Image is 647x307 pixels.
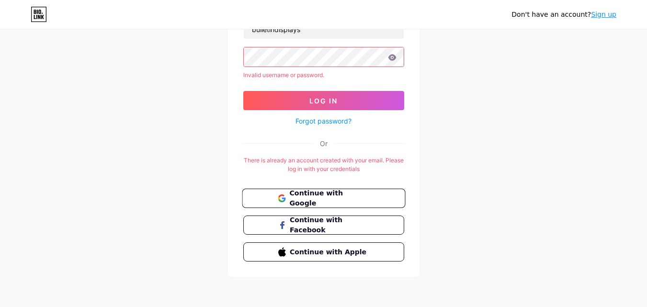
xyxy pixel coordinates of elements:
button: Continue with Facebook [243,216,404,235]
div: Don't have an account? [511,10,616,20]
div: Or [320,138,328,148]
span: Continue with Apple [290,247,369,257]
span: Continue with Facebook [290,215,369,235]
div: Invalid username or password. [243,71,404,80]
span: Continue with Google [289,188,369,209]
input: Username [244,20,404,39]
button: Continue with Apple [243,242,404,262]
span: Log In [309,97,338,105]
a: Continue with Google [243,189,404,208]
button: Continue with Google [242,189,405,208]
a: Forgot password? [295,116,352,126]
button: Log In [243,91,404,110]
a: Sign up [591,11,616,18]
div: There is already an account created with your email. Please log in with your credentials [243,156,404,173]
